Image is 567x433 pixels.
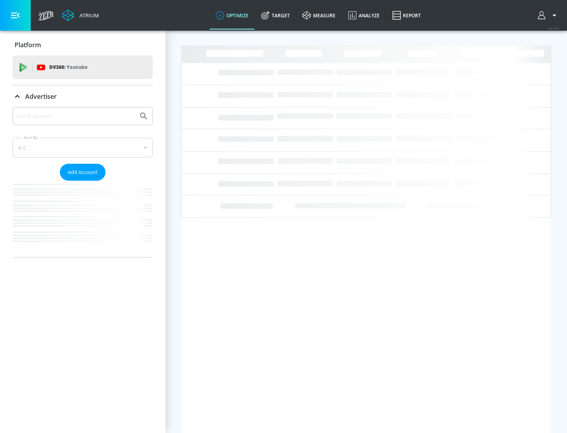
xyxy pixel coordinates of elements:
p: Platform [15,41,41,49]
a: measure [296,1,342,30]
div: Atrium [76,12,99,19]
div: Platform [13,34,153,56]
a: Report [386,1,427,30]
label: Sort By [22,135,39,140]
div: A-Z [13,138,153,157]
span: Add Account [68,168,98,177]
input: Search by name [16,111,135,121]
div: DV360: Youtube [13,56,153,79]
p: Youtube [67,63,87,71]
p: Advertiser [25,92,57,101]
div: Advertiser [13,85,153,107]
p: DV360: [49,63,87,72]
div: Advertiser [13,107,153,257]
nav: list of Advertiser [13,181,153,257]
a: Analyze [342,1,386,30]
a: Target [255,1,296,30]
button: Add Account [60,164,106,181]
a: optimize [209,1,255,30]
span: v 4.28.0 [548,26,559,30]
a: Atrium [62,9,99,21]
